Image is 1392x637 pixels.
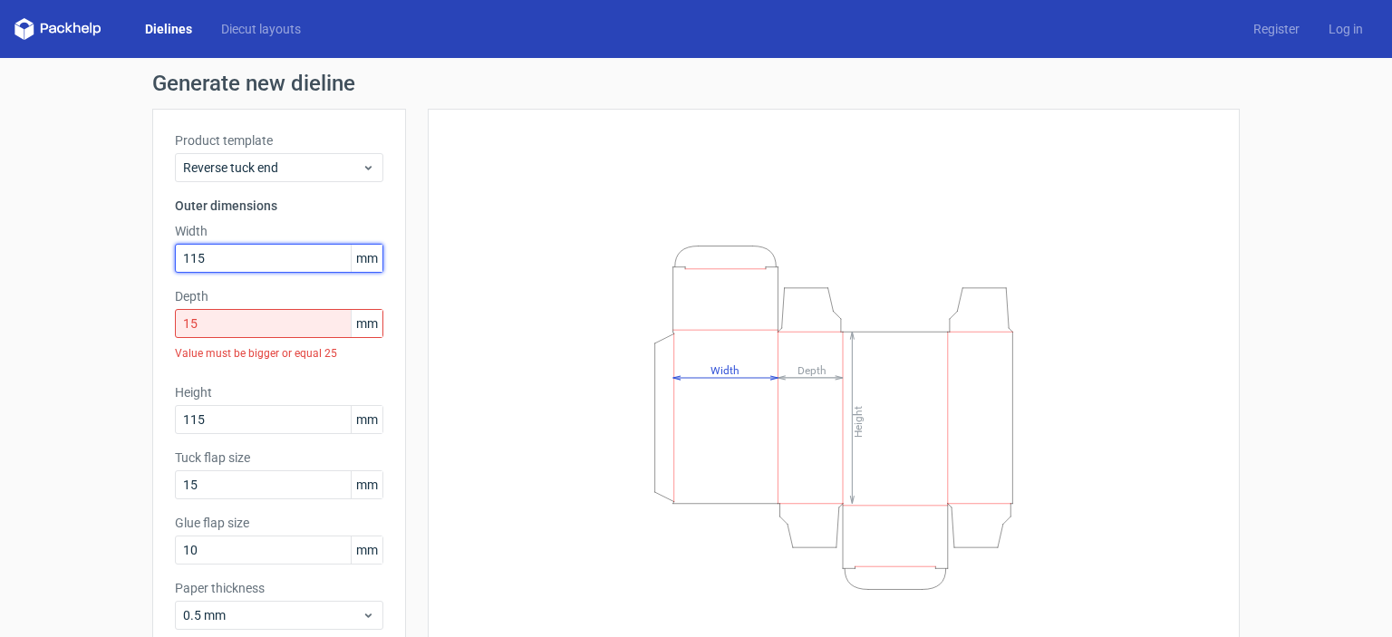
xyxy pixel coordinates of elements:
[175,338,383,369] div: Value must be bigger or equal 25
[1239,20,1314,38] a: Register
[351,471,382,498] span: mm
[175,222,383,240] label: Width
[710,363,739,376] tspan: Width
[207,20,315,38] a: Diecut layouts
[175,197,383,215] h3: Outer dimensions
[175,514,383,532] label: Glue flap size
[175,383,383,401] label: Height
[351,310,382,337] span: mm
[175,131,383,150] label: Product template
[183,606,362,624] span: 0.5 mm
[852,405,865,437] tspan: Height
[130,20,207,38] a: Dielines
[175,449,383,467] label: Tuck flap size
[175,287,383,305] label: Depth
[183,159,362,177] span: Reverse tuck end
[351,406,382,433] span: mm
[1314,20,1377,38] a: Log in
[351,536,382,564] span: mm
[175,579,383,597] label: Paper thickness
[797,363,826,376] tspan: Depth
[351,245,382,272] span: mm
[152,72,1240,94] h1: Generate new dieline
